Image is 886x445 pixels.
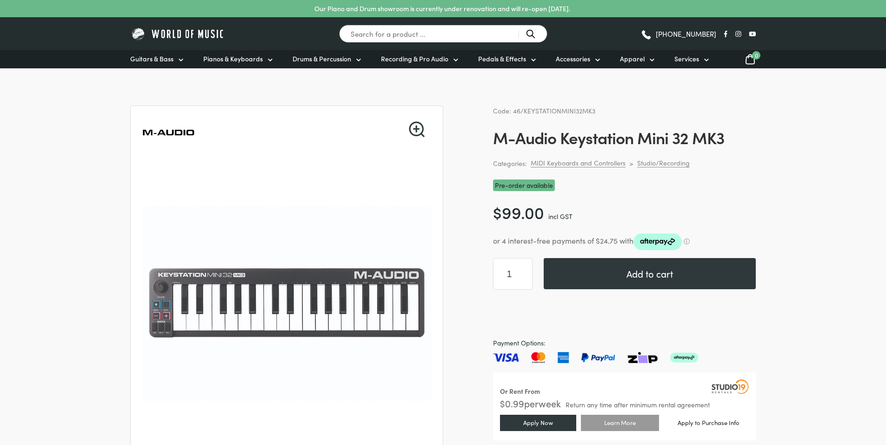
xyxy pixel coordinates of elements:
img: Studio19 Rentals [712,379,749,393]
img: World of Music [130,27,226,41]
h1: M-Audio Keystation Mini 32 MK3 [493,127,756,147]
span: [PHONE_NUMBER] [656,30,716,37]
a: MIDI Keyboards and Controllers [531,159,626,167]
span: Guitars & Bass [130,54,173,64]
p: Our Piano and Drum showroom is currently under renovation and will re-open [DATE]. [314,4,570,13]
span: $ [493,200,502,223]
iframe: PayPal [493,301,756,326]
a: Studio/Recording [637,159,690,167]
span: Drums & Percussion [293,54,351,64]
a: Learn More [581,415,659,431]
div: > [629,159,633,167]
span: $ 0.99 [500,397,524,410]
span: Categories: [493,158,527,169]
input: Search for a product ... [339,25,547,43]
span: Services [674,54,699,64]
iframe: Chat with our support team [751,343,886,445]
span: per week [524,397,561,410]
span: Pedals & Effects [478,54,526,64]
span: Apparel [620,54,645,64]
span: Recording & Pro Audio [381,54,448,64]
a: Apply to Purchase Info [664,416,753,430]
a: View full-screen image gallery [409,121,425,137]
span: Accessories [556,54,590,64]
span: incl GST [548,212,573,221]
button: Add to cart [544,258,756,289]
img: Pay with Master card, Visa, American Express and Paypal [493,352,698,363]
input: Product quantity [493,258,533,290]
a: Apply Now [500,415,576,431]
span: 0 [752,51,760,60]
span: Payment Options: [493,338,756,348]
span: Code: 46/KEYSTATIONMINI32MK3 [493,106,595,115]
a: [PHONE_NUMBER] [640,27,716,41]
bdi: 99.00 [493,200,544,223]
span: Return any time after minimum rental agreement [566,401,710,408]
div: Or Rent From [500,386,540,397]
span: Pre-order available [493,179,555,191]
span: Pianos & Keyboards [203,54,263,64]
img: M-Audio [142,106,195,159]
